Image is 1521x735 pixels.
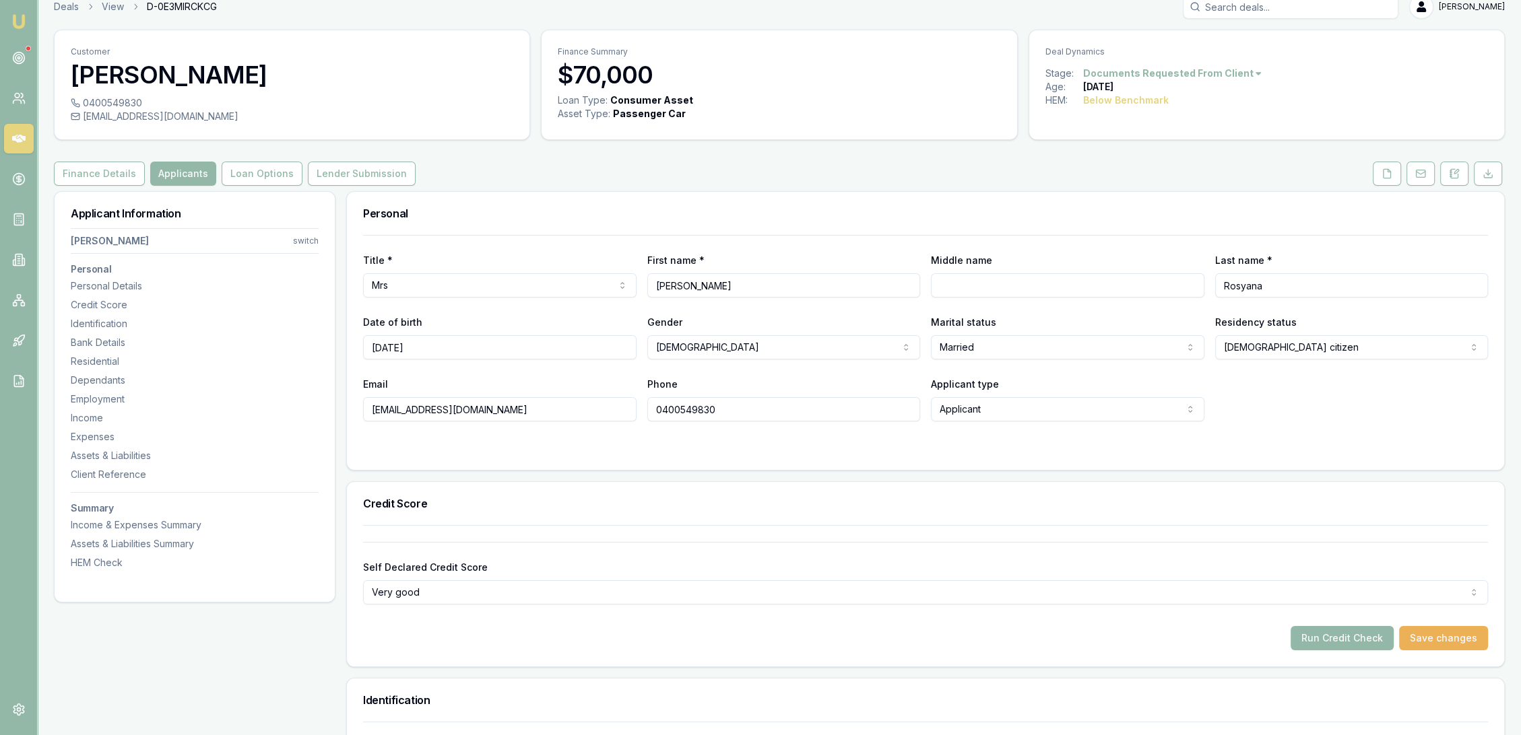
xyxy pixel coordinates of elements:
[219,162,305,186] a: Loan Options
[647,316,682,328] label: Gender
[1045,67,1083,80] div: Stage:
[1045,46,1488,57] p: Deal Dynamics
[363,498,1488,509] h3: Credit Score
[363,561,488,573] label: Self Declared Credit Score
[1399,626,1488,650] button: Save changes
[293,236,319,246] div: switch
[71,298,319,312] div: Credit Score
[363,335,637,359] input: DD/MM/YYYY
[150,162,216,186] button: Applicants
[1045,80,1083,94] div: Age:
[647,378,678,390] label: Phone
[558,46,1000,57] p: Finance Summary
[11,13,27,30] img: emu-icon-u.png
[71,336,319,349] div: Bank Details
[71,96,513,110] div: 0400549830
[71,208,319,219] h3: Applicant Information
[1215,316,1297,328] label: Residency status
[71,449,319,462] div: Assets & Liabilities
[305,162,418,186] a: Lender Submission
[610,94,693,107] div: Consumer Asset
[1291,626,1394,650] button: Run Credit Check
[931,316,996,328] label: Marital status
[71,537,319,551] div: Assets & Liabilities Summary
[71,279,319,293] div: Personal Details
[71,503,319,513] h3: Summary
[647,254,705,266] label: First name *
[308,162,416,186] button: Lender Submission
[71,430,319,444] div: Expenses
[71,518,319,532] div: Income & Expenses Summary
[71,374,319,387] div: Dependants
[1083,94,1169,107] div: Below Benchmark
[931,254,992,266] label: Middle name
[71,234,149,248] div: [PERSON_NAME]
[71,556,319,569] div: HEM Check
[1215,254,1272,266] label: Last name *
[363,254,393,266] label: Title *
[1083,67,1263,80] button: Documents Requested From Client
[71,110,513,123] div: [EMAIL_ADDRESS][DOMAIN_NAME]
[363,316,422,328] label: Date of birth
[558,61,1000,88] h3: $70,000
[54,162,145,186] button: Finance Details
[71,46,513,57] p: Customer
[647,397,921,421] input: 0431 234 567
[558,107,610,120] div: Asset Type :
[71,317,319,330] div: Identification
[363,208,1488,219] h3: Personal
[148,162,219,186] a: Applicants
[1439,1,1505,12] span: [PERSON_NAME]
[71,468,319,481] div: Client Reference
[54,162,148,186] a: Finance Details
[363,695,1488,705] h3: Identification
[558,94,608,107] div: Loan Type:
[71,411,319,425] div: Income
[71,61,513,88] h3: [PERSON_NAME]
[71,392,319,406] div: Employment
[613,107,686,120] div: Passenger Car
[363,378,388,390] label: Email
[1045,94,1083,107] div: HEM:
[1083,80,1113,94] div: [DATE]
[222,162,302,186] button: Loan Options
[71,265,319,274] h3: Personal
[931,378,999,390] label: Applicant type
[71,355,319,368] div: Residential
